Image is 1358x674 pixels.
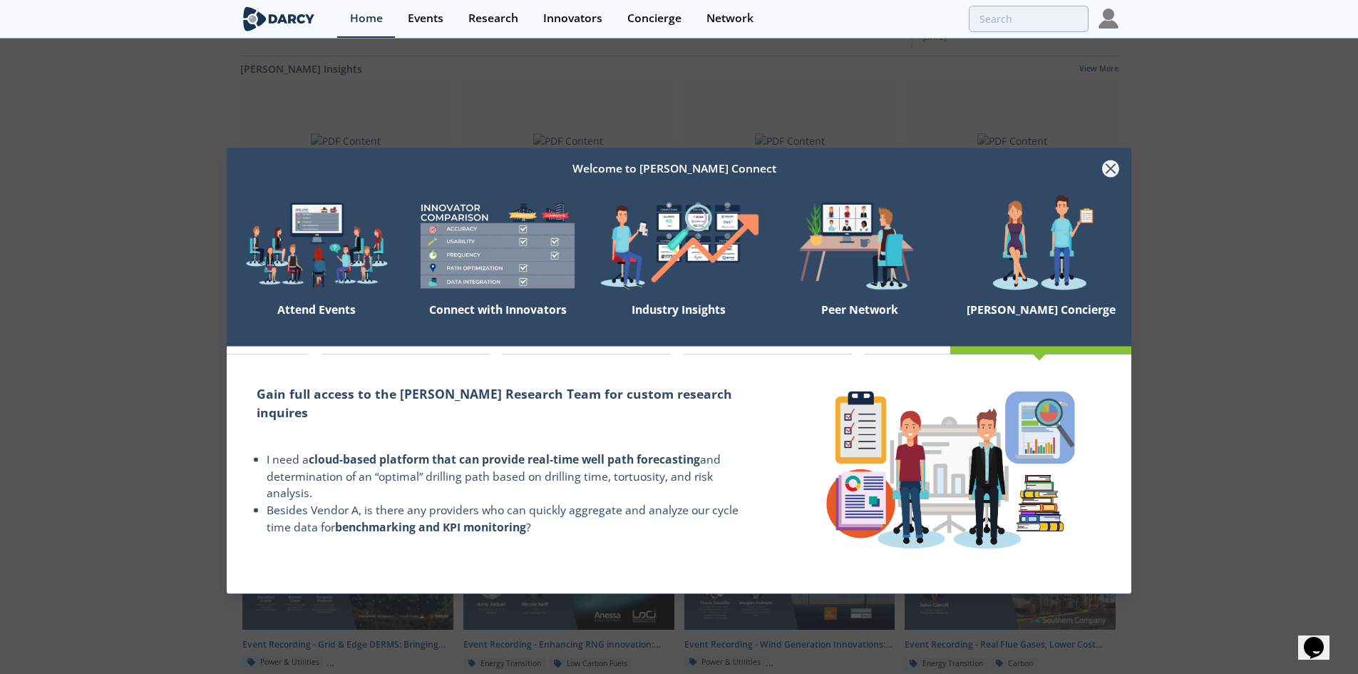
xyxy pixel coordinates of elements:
img: Profile [1099,9,1118,29]
li: I need a and determination of an “optimal” drilling path based on drilling time, tortuosity, and ... [267,451,740,502]
img: welcome-attend-b816887fc24c32c29d1763c6e0ddb6e6.png [769,195,950,297]
div: Welcome to [PERSON_NAME] Connect [247,155,1102,183]
img: concierge-details-e70ed233a7353f2f363bd34cf2359179.png [815,380,1086,561]
div: Research [468,13,518,24]
img: logo-wide.svg [240,6,318,31]
div: Peer Network [769,297,950,347]
li: Besides Vendor A, is there any providers who can quickly aggregate and analyze our cycle time dat... [267,502,740,536]
div: Attend Events [227,297,408,347]
img: welcome-find-a12191a34a96034fcac36f4ff4d37733.png [588,195,769,297]
div: [PERSON_NAME] Concierge [950,297,1131,347]
iframe: chat widget [1298,617,1344,660]
div: Home [350,13,383,24]
div: Events [408,13,443,24]
img: welcome-explore-560578ff38cea7c86bcfe544b5e45342.png [227,195,408,297]
div: Industry Insights [588,297,769,347]
strong: benchmarking and KPI monitoring [335,519,526,534]
div: Innovators [543,13,602,24]
div: Connect with Innovators [407,297,588,347]
h2: Gain full access to the [PERSON_NAME] Research Team for custom research inquires [257,384,740,422]
div: Concierge [627,13,681,24]
img: welcome-compare-1b687586299da8f117b7ac84fd957760.png [407,195,588,297]
img: welcome-concierge-wide-20dccca83e9cbdbb601deee24fb8df72.png [950,195,1131,297]
strong: cloud-based platform that can provide real-time well path forecasting [309,451,700,467]
input: Advanced Search [969,6,1089,32]
div: Network [706,13,753,24]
